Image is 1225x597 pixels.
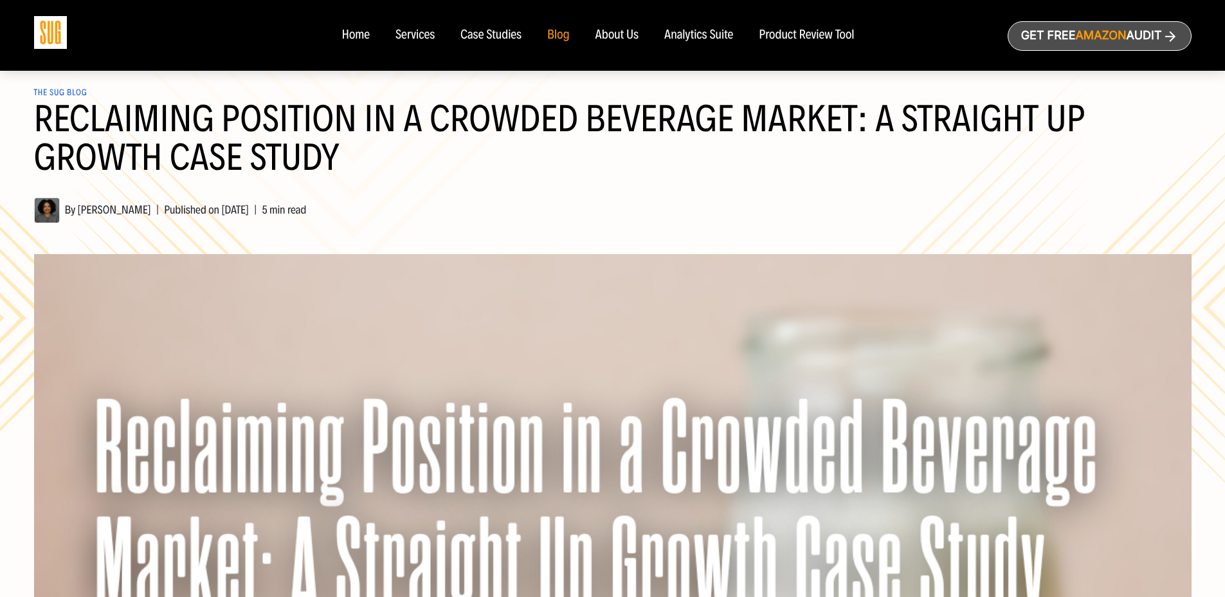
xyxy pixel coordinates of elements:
[547,28,570,42] a: Blog
[249,203,262,217] span: |
[151,203,164,217] span: |
[664,28,733,42] a: Analytics Suite
[1008,21,1192,51] a: Get freeAmazonAudit
[34,87,87,98] a: The SUG Blog
[34,203,307,217] span: By [PERSON_NAME] Published on [DATE] 5 min read
[34,100,1192,192] h1: Reclaiming Position in a Crowded Beverage Market: A Straight Up Growth Case Study
[595,28,639,42] a: About Us
[759,28,854,42] a: Product Review Tool
[34,16,67,49] img: Sug
[1075,29,1126,42] span: Amazon
[341,28,369,42] a: Home
[460,28,522,42] a: Case Studies
[395,28,435,42] a: Services
[34,197,60,223] img: Hanna Tekle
